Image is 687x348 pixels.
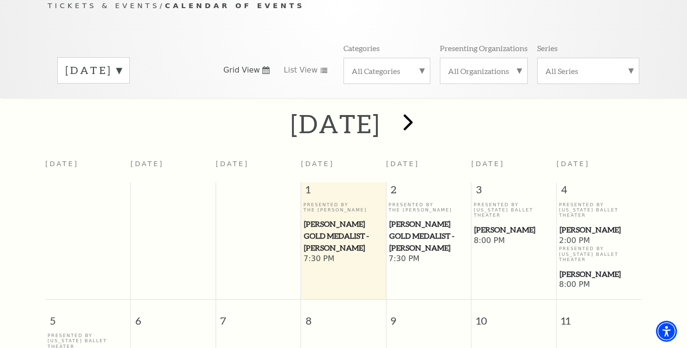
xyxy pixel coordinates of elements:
button: next [390,107,425,141]
label: [DATE] [65,63,122,78]
span: 9 [386,300,471,333]
span: 6 [131,300,216,333]
p: Series [537,43,558,53]
span: 5 [45,300,130,333]
label: All Series [545,66,631,76]
span: Calendar of Events [165,1,305,10]
span: 2:00 PM [559,236,640,246]
p: Presented By [US_STATE] Ballet Theater [559,246,640,262]
span: [PERSON_NAME] Gold Medalist - [PERSON_NAME] [304,218,383,253]
span: 3 [471,182,556,201]
span: 8 [301,300,386,333]
span: [PERSON_NAME] [560,268,639,280]
span: [DATE] [386,160,419,168]
span: 7:30 PM [389,254,469,264]
p: Presented By [US_STATE] Ballet Theater [474,202,554,218]
span: [PERSON_NAME] Gold Medalist - [PERSON_NAME] [389,218,468,253]
p: Presented By [US_STATE] Ballet Theater [559,202,640,218]
span: 7:30 PM [303,254,384,264]
span: 4 [557,182,642,201]
th: [DATE] [45,154,131,182]
h2: [DATE] [291,108,381,139]
span: 11 [557,300,642,333]
p: Presenting Organizations [440,43,528,53]
span: [DATE] [471,160,505,168]
p: Presented By The [PERSON_NAME] [389,202,469,213]
span: [DATE] [556,160,590,168]
span: 7 [216,300,301,333]
span: 10 [471,300,556,333]
label: All Organizations [448,66,520,76]
span: Tickets & Events [48,1,160,10]
span: [DATE] [301,160,334,168]
p: Presented By The [PERSON_NAME] [303,202,384,213]
span: 8:00 PM [474,236,554,246]
span: [PERSON_NAME] [474,224,553,236]
span: 1 [301,182,386,201]
span: List View [284,65,318,75]
label: All Categories [352,66,422,76]
th: [DATE] [131,154,216,182]
p: Categories [343,43,380,53]
th: [DATE] [216,154,301,182]
span: 8:00 PM [559,280,640,290]
span: Grid View [223,65,260,75]
span: 2 [386,182,471,201]
span: [PERSON_NAME] [560,224,639,236]
div: Accessibility Menu [656,321,677,342]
